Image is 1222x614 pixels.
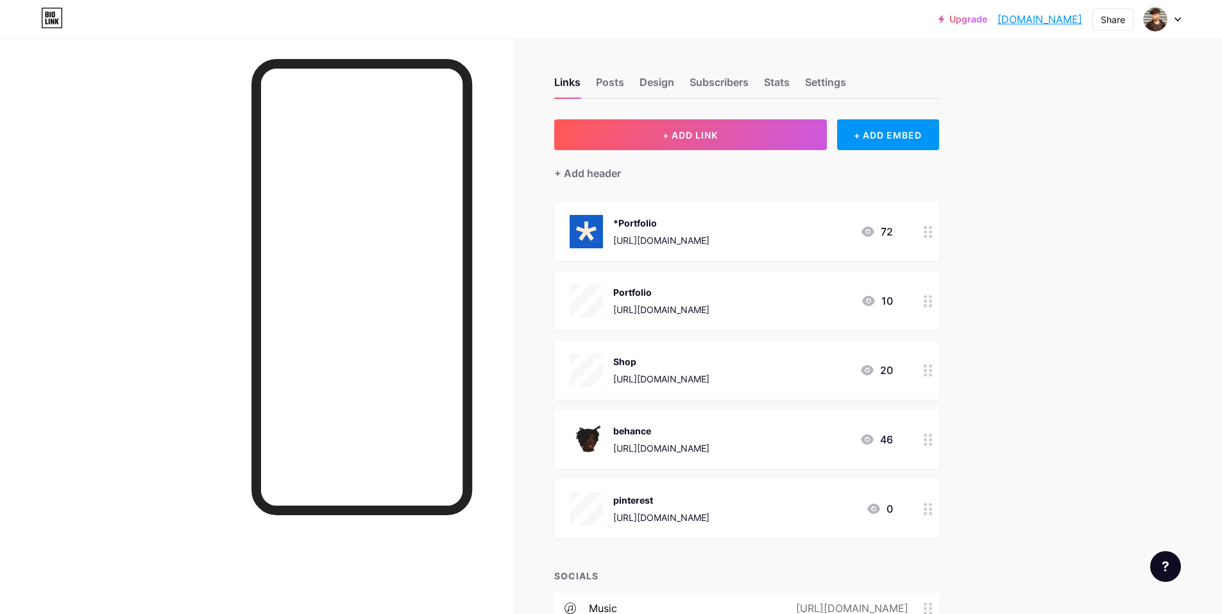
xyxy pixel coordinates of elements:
div: Portfolio [613,286,709,299]
img: behance [570,423,603,456]
div: Links [554,74,581,98]
div: + Add header [554,166,621,181]
div: 0 [866,501,893,516]
div: Subscribers [690,74,749,98]
div: Settings [805,74,846,98]
img: *Portfolio [570,215,603,248]
div: [URL][DOMAIN_NAME] [613,441,709,455]
div: pinterest [613,493,709,507]
div: 10 [861,293,893,309]
div: Posts [596,74,624,98]
div: 72 [860,224,893,239]
div: 20 [860,362,893,378]
span: + ADD LINK [663,130,718,141]
div: [URL][DOMAIN_NAME] [613,234,709,247]
a: [DOMAIN_NAME] [997,12,1082,27]
img: Fayiz Chikku [1143,7,1167,31]
div: Shop [613,355,709,368]
div: [URL][DOMAIN_NAME] [613,511,709,524]
div: + ADD EMBED [837,119,939,150]
div: *Portfolio [613,216,709,230]
button: + ADD LINK [554,119,827,150]
div: Stats [764,74,790,98]
div: 46 [860,432,893,447]
div: [URL][DOMAIN_NAME] [613,303,709,316]
div: [URL][DOMAIN_NAME] [613,372,709,386]
div: SOCIALS [554,569,939,583]
div: Design [640,74,674,98]
div: Share [1101,13,1125,26]
a: Upgrade [938,14,987,24]
div: behance [613,424,709,438]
